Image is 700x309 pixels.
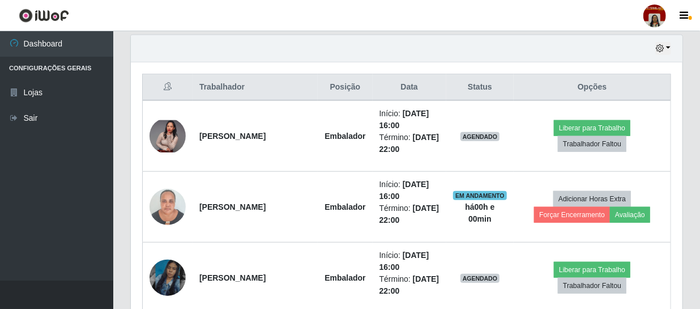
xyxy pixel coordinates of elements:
[534,207,610,223] button: Forçar Encerramento
[453,191,507,200] span: EM ANDAMENTO
[558,136,626,152] button: Trabalhador Faltou
[199,273,266,282] strong: [PERSON_NAME]
[379,132,439,155] li: Término:
[19,9,69,23] img: CoreUI Logo
[199,132,266,141] strong: [PERSON_NAME]
[325,132,365,141] strong: Embalador
[379,108,439,132] li: Início:
[379,180,429,201] time: [DATE] 16:00
[199,202,266,211] strong: [PERSON_NAME]
[325,202,365,211] strong: Embalador
[373,74,446,101] th: Data
[379,109,429,130] time: [DATE] 16:00
[379,273,439,297] li: Término:
[150,120,186,153] img: 1757512540687.jpeg
[379,251,429,272] time: [DATE] 16:00
[193,74,318,101] th: Trabalhador
[554,262,630,278] button: Liberar para Trabalho
[150,183,186,231] img: 1733849599203.jpeg
[446,74,514,101] th: Status
[554,120,630,136] button: Liberar para Trabalho
[379,249,439,273] li: Início:
[379,202,439,226] li: Término:
[553,191,631,207] button: Adicionar Horas Extra
[514,74,671,101] th: Opções
[318,74,372,101] th: Posição
[460,132,500,141] span: AGENDADO
[558,278,626,294] button: Trabalhador Faltou
[610,207,650,223] button: Avaliação
[325,273,365,282] strong: Embalador
[465,202,494,223] strong: há 00 h e 00 min
[460,274,500,283] span: AGENDADO
[379,179,439,202] li: Início:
